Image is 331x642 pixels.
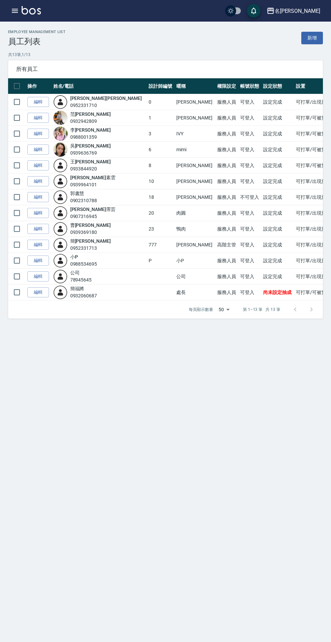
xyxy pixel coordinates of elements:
[247,4,260,18] button: save
[70,118,111,125] div: 0932942809
[215,237,238,253] td: 高階主管
[238,205,261,221] td: 可登入
[70,102,142,109] div: 0952331710
[215,221,238,237] td: 服務人員
[53,142,68,157] img: avatar.jpeg
[70,181,116,188] div: 0939964101
[53,111,68,125] img: avatar.jpeg
[261,126,294,142] td: 設定完成
[175,94,215,110] td: [PERSON_NAME]
[175,189,215,205] td: [PERSON_NAME]
[215,110,238,126] td: 服務人員
[53,190,68,204] img: user-login-man-human-body-mobile-person-512.png
[53,253,68,268] img: user-login-man-human-body-mobile-person-512.png
[238,173,261,189] td: 可登入
[261,221,294,237] td: 設定完成
[215,253,238,269] td: 服務人員
[147,237,175,253] td: 777
[238,126,261,142] td: 可登入
[189,306,213,313] p: 每頁顯示數量
[53,174,68,188] img: user-login-man-human-body-mobile-person-512.png
[238,142,261,158] td: 可登入
[22,6,41,15] img: Logo
[175,126,215,142] td: IVY
[175,221,215,237] td: 鴨肉
[215,205,238,221] td: 服務人員
[27,224,49,234] a: 編輯
[8,30,66,34] h2: Employee Management List
[147,126,175,142] td: 3
[261,269,294,285] td: 設定完成
[27,176,49,187] a: 編輯
[215,126,238,142] td: 服務人員
[27,208,49,218] a: 編輯
[238,269,261,285] td: 可登入
[70,245,111,252] div: 0952331713
[70,238,111,244] a: 簡[PERSON_NAME]
[70,254,78,260] a: 小P
[238,237,261,253] td: 可登入
[27,287,49,298] a: 編輯
[215,269,238,285] td: 服務人員
[70,127,111,133] a: 李[PERSON_NAME]
[53,95,68,109] img: user-login-man-human-body-mobile-person-512.png
[53,222,68,236] img: user-login-man-human-body-mobile-person-512.png
[175,158,215,173] td: [PERSON_NAME]
[27,113,49,123] a: 編輯
[70,143,111,149] a: 吳[PERSON_NAME]
[70,286,84,291] a: 簡福將
[70,191,84,196] a: 郭書慧
[238,110,261,126] td: 可登入
[238,78,261,94] th: 帳號狀態
[261,158,294,173] td: 設定完成
[238,221,261,237] td: 可登入
[147,205,175,221] td: 20
[147,221,175,237] td: 23
[147,94,175,110] td: 0
[70,165,111,172] div: 0933844920
[27,144,49,155] a: 編輯
[53,269,68,284] img: user-login-man-human-body-mobile-person-512.png
[70,229,111,236] div: 0939369180
[264,4,323,18] button: 名[PERSON_NAME]
[175,253,215,269] td: 小P
[70,213,116,220] div: 0907316945
[27,97,49,107] a: 編輯
[27,160,49,171] a: 編輯
[263,290,291,295] span: 尚未設定抽成
[238,158,261,173] td: 可登入
[215,94,238,110] td: 服務人員
[53,206,68,220] img: user-login-man-human-body-mobile-person-512.png
[8,37,66,46] h3: 員工列表
[53,127,68,141] img: avatar.jpeg
[147,173,175,189] td: 10
[175,173,215,189] td: [PERSON_NAME]
[27,192,49,203] a: 編輯
[175,78,215,94] th: 暱稱
[301,32,323,44] a: 新增
[70,150,111,157] div: 0939636769
[261,94,294,110] td: 設定完成
[216,300,232,319] div: 50
[175,269,215,285] td: 公司
[70,276,92,284] div: 78945645
[175,110,215,126] td: [PERSON_NAME]
[261,253,294,269] td: 設定完成
[70,292,97,299] div: 0932060687
[53,285,68,299] img: user-login-man-human-body-mobile-person-512.png
[175,285,215,300] td: 處長
[70,111,111,117] a: 范[PERSON_NAME]
[215,78,238,94] th: 權限設定
[275,7,320,15] div: 名[PERSON_NAME]
[261,78,294,94] th: 設定狀態
[27,271,49,282] a: 編輯
[261,205,294,221] td: 設定完成
[238,285,261,300] td: 可登入
[175,205,215,221] td: 肉圓
[147,110,175,126] td: 1
[238,94,261,110] td: 可登入
[8,52,323,58] p: 共 13 筆, 1 / 13
[70,261,97,268] div: 0988534695
[70,207,116,212] a: [PERSON_NAME]霈芸
[147,78,175,94] th: 設計師編號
